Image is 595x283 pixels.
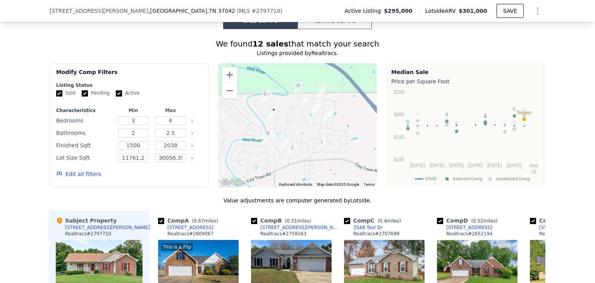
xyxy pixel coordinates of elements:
[253,39,289,48] strong: 12 sales
[530,224,585,231] a: [STREET_ADDRESS]
[56,170,101,178] button: Edit all filters
[391,87,540,184] svg: A chart.
[344,7,384,15] span: Active Listing
[446,224,492,231] div: [STREET_ADDRESS]
[282,218,314,224] span: ( miles)
[425,7,459,15] span: Lotside ARV
[239,8,250,14] span: MLS
[344,224,383,231] a: 3548 Teal Dr
[468,163,483,168] text: [DATE]
[260,231,306,237] div: Realtracs # 2759163
[507,163,521,168] text: [DATE]
[56,82,202,88] div: Listing Status
[56,115,113,126] div: Bedrooms
[453,176,482,181] text: Selected Comp
[191,119,194,123] button: Clear
[267,103,281,122] div: 3364 N Henderson Way
[251,224,341,231] a: [STREET_ADDRESS][PERSON_NAME]
[222,67,237,83] button: Zoom in
[513,120,516,124] text: G
[167,224,213,231] div: [STREET_ADDRESS]
[317,182,359,186] span: Map data ©2025 Google
[158,217,221,224] div: Comp A
[496,176,530,181] text: Unselected Comp
[484,113,487,117] text: C
[459,8,487,14] span: $301,000
[517,110,531,115] text: Subject
[513,107,516,111] text: E
[309,98,324,118] div: 3517 Canvas Back Dr
[297,92,312,112] div: 3548 Teal Dr
[116,90,122,97] input: Active
[344,217,404,224] div: Comp C
[222,83,237,98] button: Zoom out
[148,7,235,15] span: , [GEOGRAPHIC_DATA]
[531,169,537,174] text: 25
[315,82,330,101] div: 2401 Shoveler Way
[437,217,500,224] div: Comp D
[315,135,329,155] div: 2485 Andersonville Dr
[194,218,204,224] span: 0.67
[56,90,62,97] input: Sold
[416,111,420,116] text: H
[379,218,387,224] span: 0.4
[406,119,409,124] text: D
[56,90,76,97] label: Sold
[251,217,314,224] div: Comp B
[65,231,111,237] div: Realtracs # 2797710
[65,224,150,231] div: [STREET_ADDRESS][PERSON_NAME]
[321,106,336,125] div: 3505 Torrington Ln
[394,112,404,117] text: $200
[384,7,413,15] span: $295,000
[539,224,585,231] div: [STREET_ADDRESS]
[394,157,404,162] text: $100
[410,163,425,168] text: [DATE]
[50,38,545,49] div: We found that match your search
[191,157,194,160] button: Clear
[530,163,538,168] text: Sep
[430,163,444,168] text: [DATE]
[394,90,404,95] text: $250
[394,135,404,140] text: $150
[56,107,113,114] div: Characteristics
[487,163,502,168] text: [DATE]
[56,217,117,224] div: Subject Property
[364,182,375,186] a: Terms (opens in new tab)
[258,87,273,106] div: 3400 N Henderson Way
[191,132,194,135] button: Clear
[153,107,187,114] div: Max
[189,218,221,224] span: ( miles)
[416,124,420,129] text: K
[116,107,150,114] div: Min
[391,68,540,76] div: Median Sale
[449,163,464,168] text: [DATE]
[539,231,585,237] div: Realtracs # 2804379
[468,218,500,224] span: ( miles)
[158,224,213,231] a: [STREET_ADDRESS]
[523,107,525,111] text: L
[437,224,492,231] a: [STREET_ADDRESS]
[261,126,275,146] div: 100 Irishman Way
[50,49,545,57] div: Listings provided by Realtracs .
[237,7,282,15] div: ( )
[50,7,148,15] span: [STREET_ADDRESS][PERSON_NAME]
[484,114,487,119] text: A
[50,197,545,204] div: Value adjustments are computer generated by Lotside .
[82,90,88,97] input: Pending
[375,218,404,224] span: ( miles)
[82,90,110,97] label: Pending
[446,231,492,237] div: Realtracs # 2652194
[287,218,297,224] span: 0.31
[220,177,246,187] a: Open this area in Google Maps (opens a new window)
[56,128,113,138] div: Bathrooms
[277,135,292,154] div: 3407 E Henderson Way
[56,140,113,151] div: Finished Sqft
[530,3,545,19] button: Show Options
[285,141,299,160] div: 2577 Emerald Ct
[530,217,593,224] div: Comp E
[260,224,341,231] div: [STREET_ADDRESS][PERSON_NAME]
[497,4,524,18] button: SAVE
[291,79,306,98] div: 2514 Widgeon Dr
[446,116,447,121] text: I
